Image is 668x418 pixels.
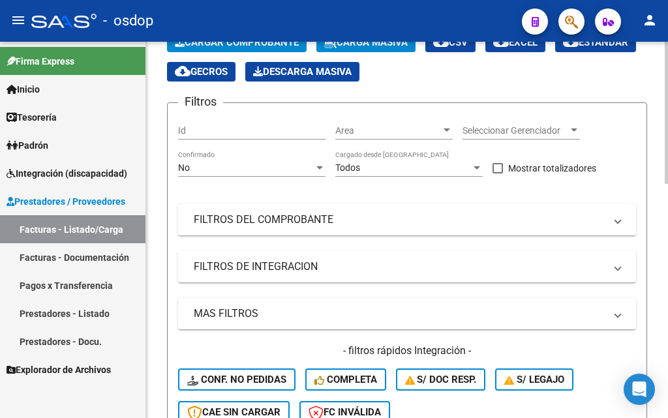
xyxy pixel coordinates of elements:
mat-expansion-panel-header: FILTROS DEL COMPROBANTE [178,204,636,235]
mat-expansion-panel-header: MAS FILTROS [178,298,636,329]
mat-panel-title: FILTROS DE INTEGRACION [194,260,605,274]
mat-panel-title: MAS FILTROS [194,306,605,321]
span: FC Inválida [309,406,381,418]
span: S/ Doc Resp. [405,374,477,385]
span: Mostrar totalizadores [508,160,596,176]
button: Estandar [555,33,636,52]
button: S/ Doc Resp. [396,368,486,391]
span: Gecros [175,66,228,78]
button: Descarga Masiva [245,62,359,82]
span: Descarga Masiva [253,66,352,78]
span: CAE SIN CARGAR [187,406,281,418]
span: Seleccionar Gerenciador [463,125,568,136]
span: Completa [314,374,377,385]
button: Gecros [167,62,235,82]
button: Conf. no pedidas [178,368,296,391]
mat-icon: cloud_download [175,63,190,79]
span: Cargar Comprobante [175,37,299,48]
button: S/ legajo [495,368,573,391]
span: Carga Masiva [324,37,408,48]
span: No [178,162,190,173]
mat-icon: cloud_download [433,34,449,50]
span: Prestadores / Proveedores [7,194,125,209]
span: Padrón [7,138,48,153]
span: Explorador de Archivos [7,363,111,377]
mat-icon: menu [10,12,26,28]
span: - osdop [103,7,153,35]
button: Carga Masiva [316,33,416,52]
mat-expansion-panel-header: FILTROS DE INTEGRACION [178,251,636,282]
span: Tesorería [7,110,57,125]
h4: - filtros rápidos Integración - [178,344,636,358]
span: Estandar [563,37,628,48]
span: Area [335,125,441,136]
mat-panel-title: FILTROS DEL COMPROBANTE [194,213,605,227]
app-download-masive: Descarga masiva de comprobantes (adjuntos) [245,62,359,82]
span: Inicio [7,82,40,97]
span: Integración (discapacidad) [7,166,127,181]
h3: Filtros [178,93,223,111]
span: CSV [433,37,468,48]
span: Firma Express [7,54,74,68]
span: S/ legajo [504,374,564,385]
div: Open Intercom Messenger [624,374,655,405]
span: Conf. no pedidas [187,374,286,385]
mat-icon: cloud_download [563,34,579,50]
button: EXCEL [485,33,545,52]
mat-icon: person [642,12,658,28]
button: Cargar Comprobante [167,33,307,52]
mat-icon: cloud_download [493,34,509,50]
button: CSV [425,33,476,52]
button: Completa [305,368,386,391]
span: EXCEL [493,37,538,48]
span: Todos [335,162,360,173]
